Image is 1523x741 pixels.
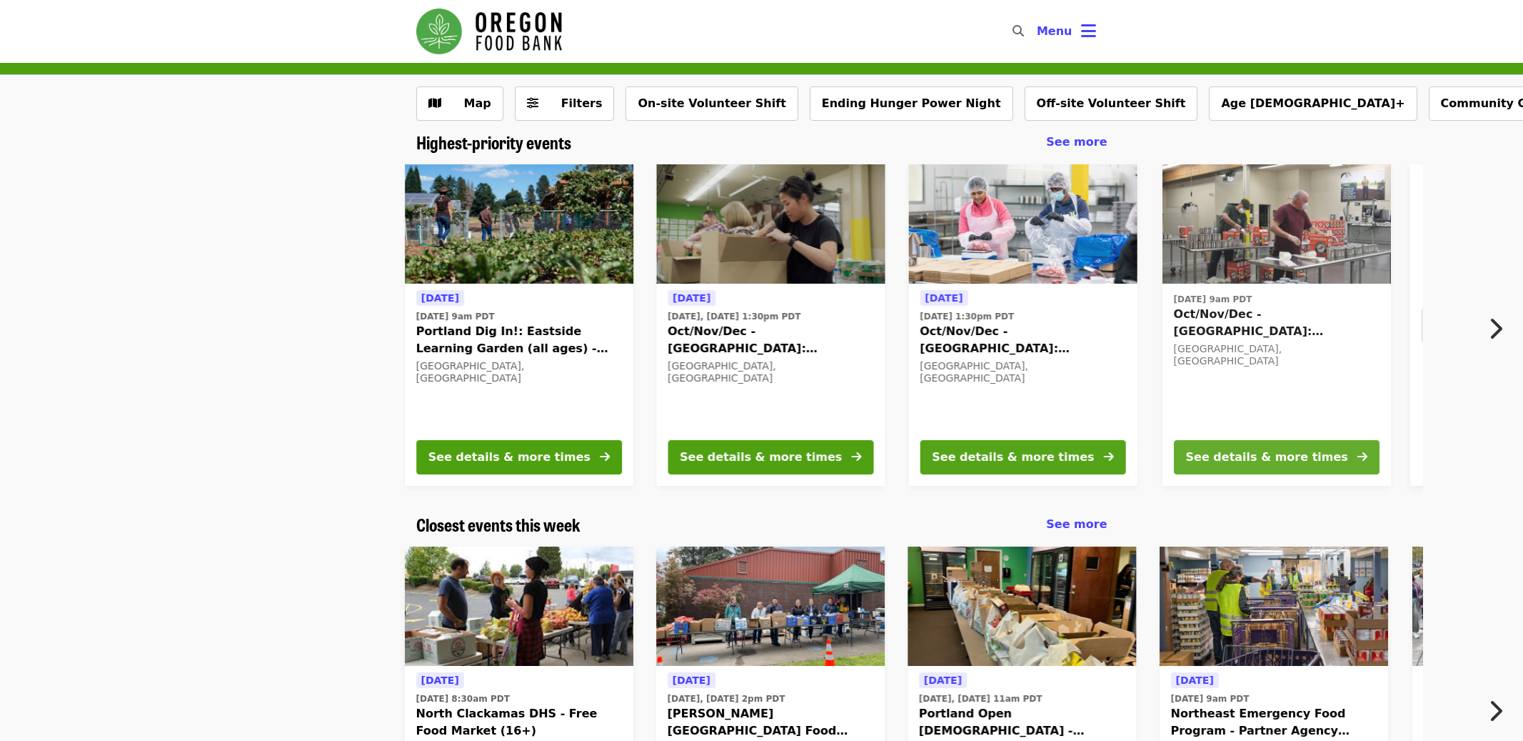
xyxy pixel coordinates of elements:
span: See more [1046,135,1107,149]
span: [DATE] [924,675,962,686]
span: [DATE] [421,675,459,686]
span: See more [1046,517,1107,531]
i: chevron-right icon [1488,315,1502,342]
span: Northeast Emergency Food Program - Partner Agency Support [1171,705,1377,740]
time: [DATE] 1:30pm PDT [920,310,1014,323]
span: Oct/Nov/Dec - [GEOGRAPHIC_DATA]: Repack/Sort (age [DEMOGRAPHIC_DATA]+) [920,323,1125,357]
button: Off-site Volunteer Shift [1025,86,1198,121]
a: See details for "Oct/Nov/Dec - Portland: Repack/Sort (age 8+)" [656,164,885,486]
button: See details & more times [920,440,1125,474]
span: Highest-priority events [416,129,571,154]
span: [DATE] [1176,675,1214,686]
span: [DATE] [925,292,962,304]
div: Closest events this week [405,514,1119,535]
a: See details for "Oct/Nov/Dec - Beaverton: Repack/Sort (age 10+)" [908,164,1137,486]
time: [DATE] 9am PDT [1171,692,1250,705]
div: Highest-priority events [405,132,1119,153]
a: See details for "Portland Dig In!: Eastside Learning Garden (all ages) - Aug/Sept/Oct" [405,164,633,486]
span: [DATE] [673,292,710,304]
button: See details & more times [1174,440,1379,474]
img: Northeast Emergency Food Program - Partner Agency Support organized by Oregon Food Bank [1160,547,1388,667]
i: arrow-right icon [1357,450,1367,464]
button: Toggle account menu [1025,14,1107,49]
a: Highest-priority events [416,132,571,153]
time: [DATE], [DATE] 2pm PDT [668,692,785,705]
span: [DATE] [673,675,710,686]
a: See more [1046,516,1107,533]
span: [DATE] [421,292,459,304]
span: Portland Dig In!: Eastside Learning Garden (all ages) - Aug/Sept/Oct [416,323,622,357]
div: [GEOGRAPHIC_DATA], [GEOGRAPHIC_DATA] [1174,343,1379,367]
span: Menu [1037,24,1072,38]
div: [GEOGRAPHIC_DATA], [GEOGRAPHIC_DATA] [416,360,622,384]
time: [DATE], [DATE] 11am PDT [919,692,1042,705]
span: Oct/Nov/Dec - [GEOGRAPHIC_DATA]: Repack/Sort (age [DEMOGRAPHIC_DATA]+) [668,323,873,357]
div: [GEOGRAPHIC_DATA], [GEOGRAPHIC_DATA] [920,360,1125,384]
span: Portland Open [DEMOGRAPHIC_DATA] - Partner Agency Support (16+) [919,705,1125,740]
button: Age [DEMOGRAPHIC_DATA]+ [1209,86,1417,121]
button: Filters (0 selected) [515,86,615,121]
a: See more [1046,134,1107,151]
div: See details & more times [1186,449,1348,466]
span: Closest events this week [416,512,580,537]
time: [DATE] 9am PDT [416,310,495,323]
input: Search [1032,14,1044,49]
span: Oct/Nov/Dec - [GEOGRAPHIC_DATA]: Repack/Sort (age [DEMOGRAPHIC_DATA]+) [1174,306,1379,340]
img: Oct/Nov/Dec - Portland: Repack/Sort (age 8+) organized by Oregon Food Bank [656,164,885,284]
button: Next item [1476,309,1523,349]
div: [GEOGRAPHIC_DATA], [GEOGRAPHIC_DATA] [668,360,873,384]
span: North Clackamas DHS - Free Food Market (16+) [416,705,622,740]
button: See details & more times [416,440,622,474]
time: [DATE], [DATE] 1:30pm PDT [668,310,800,323]
i: sliders-h icon [527,96,538,110]
i: chevron-right icon [1488,697,1502,725]
img: Portland Open Bible - Partner Agency Support (16+) organized by Oregon Food Bank [908,547,1136,667]
a: See details for "Oct/Nov/Dec - Portland: Repack/Sort (age 16+)" [1162,164,1391,486]
time: [DATE] 8:30am PDT [416,692,510,705]
a: Closest events this week [416,514,580,535]
i: arrow-right icon [600,450,610,464]
button: On-site Volunteer Shift [625,86,798,121]
img: Portland Dig In!: Eastside Learning Garden (all ages) - Aug/Sept/Oct organized by Oregon Food Bank [405,164,633,284]
img: North Clackamas DHS - Free Food Market (16+) organized by Oregon Food Bank [405,547,633,667]
i: arrow-right icon [851,450,861,464]
time: [DATE] 9am PDT [1174,293,1252,306]
button: Ending Hunger Power Night [810,86,1013,121]
i: bars icon [1081,21,1096,41]
i: search icon [1012,24,1024,38]
img: Oregon Food Bank - Home [416,9,562,54]
img: Oct/Nov/Dec - Beaverton: Repack/Sort (age 10+) organized by Oregon Food Bank [908,164,1137,284]
span: [PERSON_NAME][GEOGRAPHIC_DATA] Food Pantry - Partner Agency Support [668,705,873,740]
span: Map [464,96,491,110]
i: arrow-right icon [1103,450,1113,464]
span: Filters [561,96,603,110]
i: map icon [428,96,441,110]
div: See details & more times [680,449,842,466]
button: Next item [1476,691,1523,731]
button: Show map view [416,86,503,121]
img: Kelly Elementary School Food Pantry - Partner Agency Support organized by Oregon Food Bank [656,547,885,667]
div: See details & more times [932,449,1094,466]
div: See details & more times [428,449,590,466]
button: See details & more times [668,440,873,474]
img: Oct/Nov/Dec - Portland: Repack/Sort (age 16+) organized by Oregon Food Bank [1162,164,1391,284]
